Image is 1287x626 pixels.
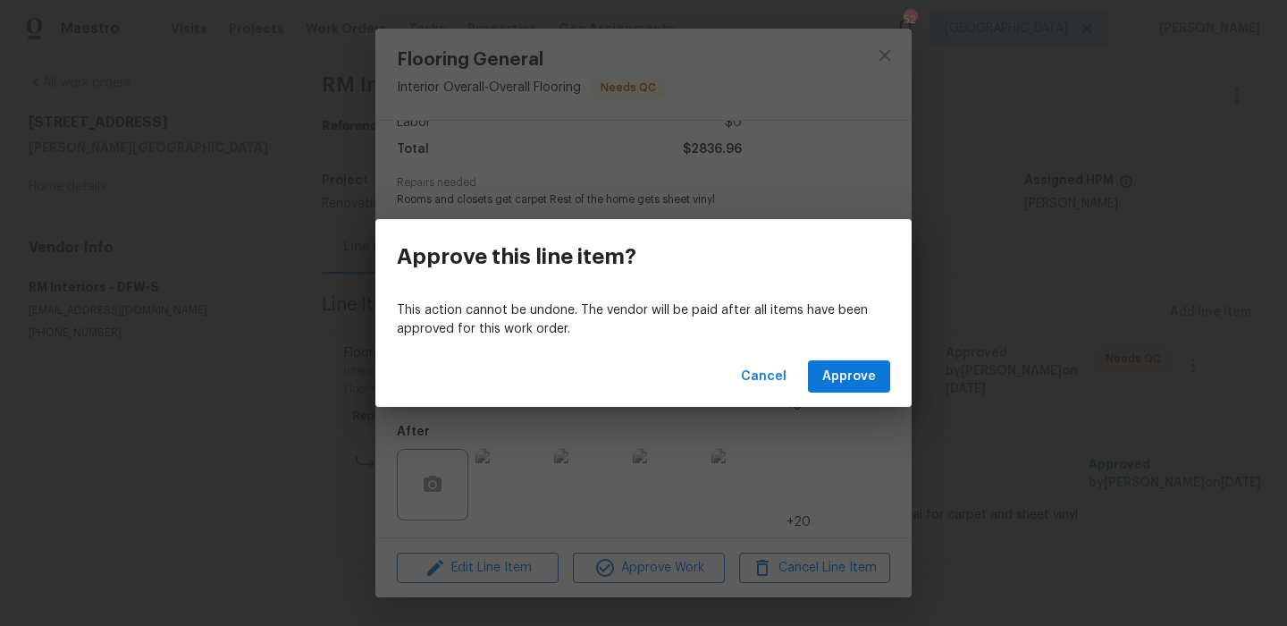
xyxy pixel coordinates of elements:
[808,360,890,393] button: Approve
[397,244,636,269] h3: Approve this line item?
[741,366,786,388] span: Cancel
[822,366,876,388] span: Approve
[734,360,794,393] button: Cancel
[397,301,890,339] p: This action cannot be undone. The vendor will be paid after all items have been approved for this...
